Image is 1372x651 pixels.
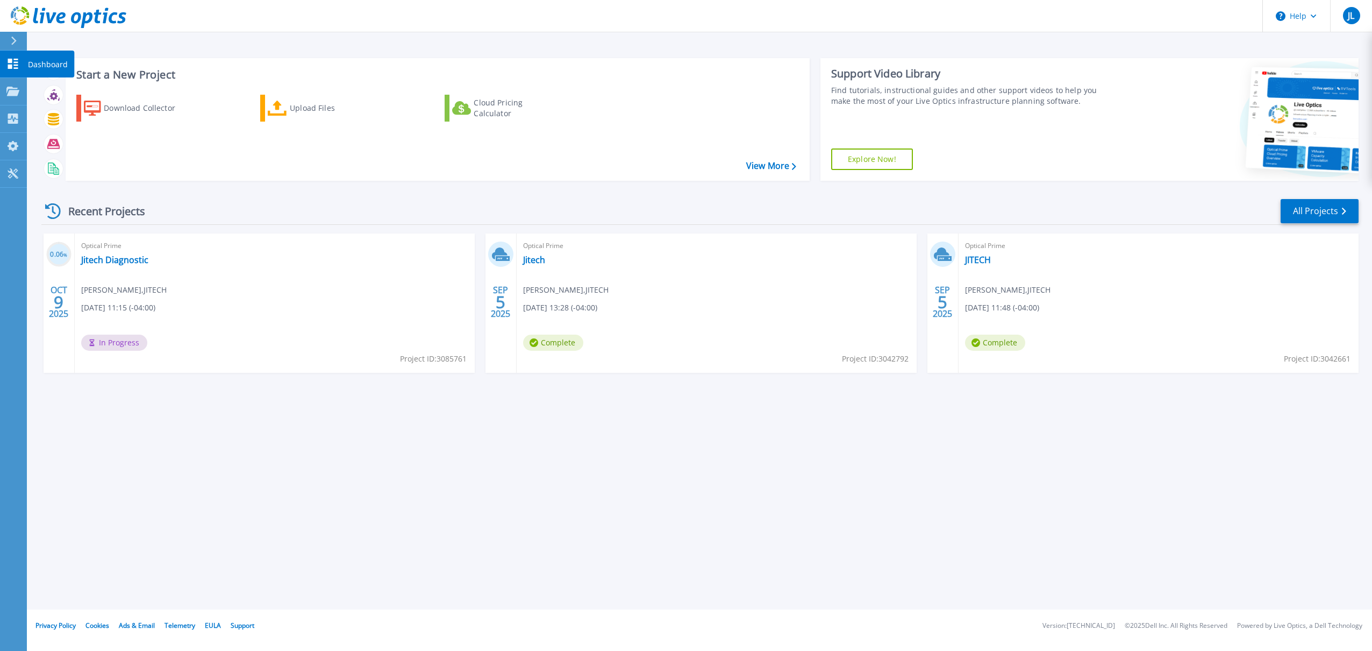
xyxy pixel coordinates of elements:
p: Dashboard [28,51,68,79]
a: JITECH [965,254,991,265]
h3: 0.06 [46,249,72,261]
a: Cookies [85,621,109,630]
div: Upload Files [290,97,376,119]
div: Find tutorials, instructional guides and other support videos to help you make the most of your L... [831,85,1109,107]
span: Optical Prime [81,240,468,252]
div: SEP 2025 [932,282,953,322]
span: % [63,252,67,258]
li: Version: [TECHNICAL_ID] [1042,622,1115,629]
span: [DATE] 13:28 (-04:00) [523,302,597,314]
a: All Projects [1281,199,1359,223]
span: Complete [523,335,583,351]
span: 5 [938,298,947,307]
span: 9 [54,298,63,307]
span: Project ID: 3042661 [1284,353,1350,365]
a: Jitech Diagnostic [81,254,148,265]
a: Jitech [523,254,545,265]
div: Download Collector [104,97,190,119]
a: Support [231,621,254,630]
span: 5 [496,298,505,307]
h3: Start a New Project [76,69,796,81]
a: Telemetry [165,621,195,630]
a: View More [746,161,796,171]
a: Upload Files [260,95,380,122]
span: Complete [965,335,1025,351]
span: [PERSON_NAME] , JITECH [523,284,609,296]
span: [PERSON_NAME] , JITECH [81,284,167,296]
li: © 2025 Dell Inc. All Rights Reserved [1125,622,1227,629]
a: Cloud Pricing Calculator [445,95,564,122]
span: Optical Prime [523,240,910,252]
span: Optical Prime [965,240,1352,252]
div: SEP 2025 [490,282,511,322]
span: JL [1348,11,1354,20]
span: [PERSON_NAME] , JITECH [965,284,1051,296]
span: In Progress [81,335,147,351]
a: Privacy Policy [35,621,76,630]
a: Download Collector [76,95,196,122]
span: [DATE] 11:15 (-04:00) [81,302,155,314]
a: Ads & Email [119,621,155,630]
a: Explore Now! [831,148,913,170]
li: Powered by Live Optics, a Dell Technology [1237,622,1362,629]
span: [DATE] 11:48 (-04:00) [965,302,1039,314]
span: Project ID: 3042792 [842,353,909,365]
div: OCT 2025 [48,282,69,322]
div: Support Video Library [831,67,1109,81]
a: EULA [205,621,221,630]
div: Recent Projects [41,198,160,224]
div: Cloud Pricing Calculator [474,97,560,119]
span: Project ID: 3085761 [400,353,467,365]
